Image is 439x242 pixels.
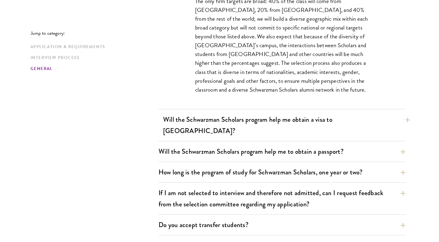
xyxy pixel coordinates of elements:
button: If I am not selected to interview and therefore not admitted, can I request feedback from the sel... [159,186,405,211]
button: Do you accept transfer students? [159,218,405,232]
a: Interview Process [30,54,155,61]
a: Application & Requirements [30,44,155,50]
button: Will the Schwarzman Scholars program help me to obtain a passport? [159,145,405,158]
button: How long is the program of study for Schwarzman Scholars, one year or two? [159,165,405,179]
p: Jump to category: [30,30,159,36]
a: General [30,65,155,72]
button: Will the Schwarzman Scholars program help me obtain a visa to [GEOGRAPHIC_DATA]? [163,113,410,138]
